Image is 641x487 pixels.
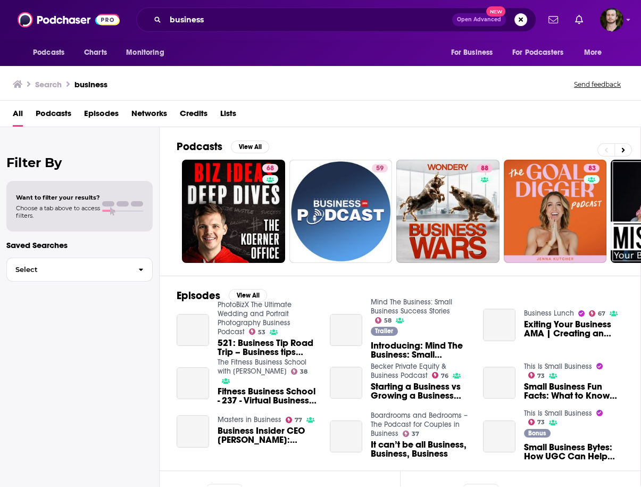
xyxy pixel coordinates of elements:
a: Starting a Business vs Growing a Business 8-10-22 [371,382,470,400]
span: Podcasts [33,45,64,60]
h3: business [74,79,107,89]
img: User Profile [600,8,623,31]
span: Monitoring [126,45,164,60]
a: Business Lunch [524,309,574,318]
button: open menu [119,43,178,63]
a: Show notifications dropdown [544,11,562,29]
button: open menu [443,43,506,63]
span: 73 [537,420,545,425]
span: 77 [295,418,302,423]
span: Business Insider CEO [PERSON_NAME]: Masters in Business (Audio) [218,426,317,444]
button: Select [6,258,153,282]
a: Credits [180,105,207,127]
a: 68 [182,160,285,263]
a: Fitness Business School - 237 - Virtual Business Coaching - Quick Business Fixes [218,387,317,405]
a: Small Business Fun Facts: What to Know Before Starting a Small Business [524,382,623,400]
span: Open Advanced [457,17,501,22]
a: The Fitness Business School with Pat Rigsby [218,358,306,376]
span: 68 [267,163,274,174]
a: Exiting Your Business AMA | Creating an Exitable Business (Part 4) [483,309,515,341]
span: 521: Business Tip Road Trip – Business tips from the best photography business podcasts [218,339,317,357]
button: open menu [505,43,579,63]
a: PhotoBizX The Ultimate Wedding and Portrait Photography Business Podcast [218,300,292,336]
a: Lists [220,105,236,127]
span: 73 [537,374,545,378]
a: Fitness Business School - 237 - Virtual Business Coaching - Quick Business Fixes [177,367,209,400]
img: Podchaser - Follow, Share and Rate Podcasts [18,10,120,30]
a: 37 [403,431,420,437]
a: 67 [589,310,606,317]
a: 73 [528,419,545,425]
button: Open AdvancedNew [452,13,506,26]
a: 53 [249,328,266,335]
a: Networks [131,105,167,127]
p: Saved Searches [6,240,153,250]
div: Search podcasts, credits, & more... [136,7,536,32]
button: Send feedback [571,80,624,89]
span: 37 [412,432,419,436]
a: EpisodesView All [177,289,267,302]
a: This Is Small Business [524,409,592,418]
span: 38 [300,369,307,374]
a: Becker Private Equity & Business Podcast [371,362,446,380]
a: 73 [528,372,545,378]
h2: Podcasts [177,140,222,153]
span: 83 [588,163,595,174]
button: Show profile menu [600,8,623,31]
a: Podcasts [36,105,71,127]
button: open menu [26,43,78,63]
span: 59 [376,163,384,174]
button: View All [231,141,269,153]
a: 83 [504,160,607,263]
span: Want to filter your results? [16,194,100,201]
span: For Business [451,45,493,60]
a: 77 [286,417,303,423]
span: 76 [441,374,448,378]
a: 68 [262,164,278,172]
a: 88 [396,160,500,263]
input: Search podcasts, credits, & more... [165,11,452,28]
h3: Search [35,79,62,89]
a: It can’t be all Business, Business, Business [371,440,470,458]
span: Choose a tab above to access filters. [16,204,100,219]
a: Show notifications dropdown [571,11,587,29]
span: 67 [598,311,605,316]
a: Exiting Your Business AMA | Creating an Exitable Business (Part 4) [524,320,623,338]
span: Select [7,266,130,273]
span: 88 [481,163,488,174]
span: Starting a Business vs Growing a Business [DATE] [371,382,470,400]
span: Logged in as OutlierAudio [600,8,623,31]
a: Introducing: Mind The Business: Small Business Success Stories [371,341,470,359]
a: This Is Small Business [524,362,592,371]
a: Starting a Business vs Growing a Business 8-10-22 [330,367,362,399]
a: 59 [289,160,393,263]
h2: Episodes [177,289,220,302]
a: It can’t be all Business, Business, Business [330,420,362,453]
a: Small Business Bytes: How UGC Can Help Your Business Stand Out [524,443,623,461]
a: 76 [432,372,449,378]
a: 521: Business Tip Road Trip – Business tips from the best photography business podcasts [177,314,209,346]
a: 58 [375,317,392,324]
span: Episodes [84,105,119,127]
button: View All [229,289,267,302]
a: Business Insider CEO Henry Blodget: Masters in Business (Audio) [218,426,317,444]
span: Charts [84,45,107,60]
button: open menu [577,43,615,63]
a: Introducing: Mind The Business: Small Business Success Stories [330,314,362,346]
span: For Podcasters [512,45,563,60]
a: 59 [372,164,388,172]
span: New [486,6,505,16]
span: 58 [384,318,392,323]
a: All [13,105,23,127]
a: 83 [584,164,600,172]
a: Business Insider CEO Henry Blodget: Masters in Business (Audio) [177,415,209,448]
span: Trailer [375,328,393,334]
